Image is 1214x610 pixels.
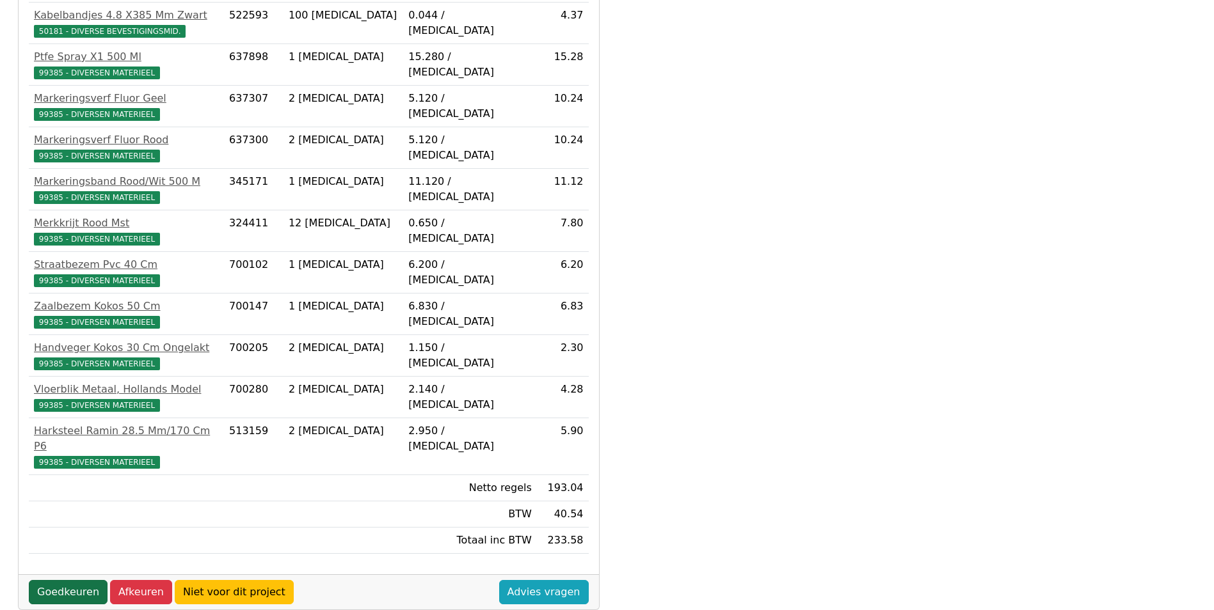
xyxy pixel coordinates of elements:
[408,132,532,163] div: 5.120 / [MEDICAL_DATA]
[34,340,219,356] div: Handveger Kokos 30 Cm Ongelakt
[537,210,589,252] td: 7.80
[224,44,284,86] td: 637898
[34,66,160,79] span: 99385 - DIVERSEN MATERIEEL
[34,215,219,231] div: Merkkrijt Rood Mst
[537,528,589,554] td: 233.58
[34,174,219,189] div: Markeringsband Rood/Wit 500 M
[34,8,219,23] div: Kabelbandjes 4.8 X385 Mm Zwart
[408,8,532,38] div: 0.044 / [MEDICAL_DATA]
[408,49,532,80] div: 15.280 / [MEDICAL_DATA]
[34,8,219,38] a: Kabelbandjes 4.8 X385 Mm Zwart50181 - DIVERSE BEVESTIGINGSMID.
[537,127,589,169] td: 10.24
[34,108,160,121] span: 99385 - DIVERSEN MATERIEEL
[224,86,284,127] td: 637307
[34,215,219,246] a: Merkkrijt Rood Mst99385 - DIVERSEN MATERIEEL
[34,456,160,469] span: 99385 - DIVERSEN MATERIEEL
[34,150,160,162] span: 99385 - DIVERSEN MATERIEEL
[408,257,532,288] div: 6.200 / [MEDICAL_DATA]
[224,335,284,377] td: 700205
[408,174,532,205] div: 11.120 / [MEDICAL_DATA]
[289,423,398,439] div: 2 [MEDICAL_DATA]
[34,340,219,371] a: Handveger Kokos 30 Cm Ongelakt99385 - DIVERSEN MATERIEEL
[537,335,589,377] td: 2.30
[224,210,284,252] td: 324411
[34,257,219,272] div: Straatbezem Pvc 40 Cm
[34,132,219,163] a: Markeringsverf Fluor Rood99385 - DIVERSEN MATERIEEL
[34,25,186,38] span: 50181 - DIVERSE BEVESTIGINGSMID.
[289,91,398,106] div: 2 [MEDICAL_DATA]
[403,501,537,528] td: BTW
[34,257,219,288] a: Straatbezem Pvc 40 Cm99385 - DIVERSEN MATERIEEL
[408,91,532,121] div: 5.120 / [MEDICAL_DATA]
[34,274,160,287] span: 99385 - DIVERSEN MATERIEEL
[289,215,398,231] div: 12 [MEDICAL_DATA]
[537,293,589,335] td: 6.83
[224,377,284,418] td: 700280
[403,475,537,501] td: Netto regels
[537,377,589,418] td: 4.28
[110,580,172,604] a: Afkeuren
[29,580,108,604] a: Goedkeuren
[224,127,284,169] td: 637300
[34,49,219,80] a: Ptfe Spray X1 500 Ml99385 - DIVERSEN MATERIEEL
[537,44,589,86] td: 15.28
[289,340,398,356] div: 2 [MEDICAL_DATA]
[537,3,589,44] td: 4.37
[224,418,284,475] td: 513159
[34,382,219,397] div: Vloerblik Metaal, Hollands Model
[289,174,398,189] div: 1 [MEDICAL_DATA]
[34,49,219,65] div: Ptfe Spray X1 500 Ml
[289,132,398,148] div: 2 [MEDICAL_DATA]
[34,233,160,246] span: 99385 - DIVERSEN MATERIEEL
[34,299,219,329] a: Zaalbezem Kokos 50 Cm99385 - DIVERSEN MATERIEEL
[537,86,589,127] td: 10.24
[175,580,294,604] a: Niet voor dit project
[224,169,284,210] td: 345171
[289,299,398,314] div: 1 [MEDICAL_DATA]
[224,293,284,335] td: 700147
[408,340,532,371] div: 1.150 / [MEDICAL_DATA]
[34,91,219,121] a: Markeringsverf Fluor Geel99385 - DIVERSEN MATERIEEL
[289,382,398,397] div: 2 [MEDICAL_DATA]
[408,215,532,246] div: 0.650 / [MEDICAL_DATA]
[537,418,589,475] td: 5.90
[34,382,219,412] a: Vloerblik Metaal, Hollands Model99385 - DIVERSEN MATERIEEL
[34,299,219,314] div: Zaalbezem Kokos 50 Cm
[34,316,160,329] span: 99385 - DIVERSEN MATERIEEL
[224,3,284,44] td: 522593
[537,501,589,528] td: 40.54
[34,91,219,106] div: Markeringsverf Fluor Geel
[289,8,398,23] div: 100 [MEDICAL_DATA]
[403,528,537,554] td: Totaal inc BTW
[408,299,532,329] div: 6.830 / [MEDICAL_DATA]
[34,399,160,412] span: 99385 - DIVERSEN MATERIEEL
[224,252,284,293] td: 700102
[34,423,219,454] div: Harksteel Ramin 28.5 Mm/170 Cm P6
[289,49,398,65] div: 1 [MEDICAL_DATA]
[34,132,219,148] div: Markeringsverf Fluor Rood
[408,423,532,454] div: 2.950 / [MEDICAL_DATA]
[34,174,219,205] a: Markeringsband Rood/Wit 500 M99385 - DIVERSEN MATERIEEL
[34,423,219,469] a: Harksteel Ramin 28.5 Mm/170 Cm P699385 - DIVERSEN MATERIEEL
[537,252,589,293] td: 6.20
[499,580,589,604] a: Advies vragen
[34,191,160,204] span: 99385 - DIVERSEN MATERIEEL
[289,257,398,272] div: 1 [MEDICAL_DATA]
[537,475,589,501] td: 193.04
[408,382,532,412] div: 2.140 / [MEDICAL_DATA]
[537,169,589,210] td: 11.12
[34,357,160,370] span: 99385 - DIVERSEN MATERIEEL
